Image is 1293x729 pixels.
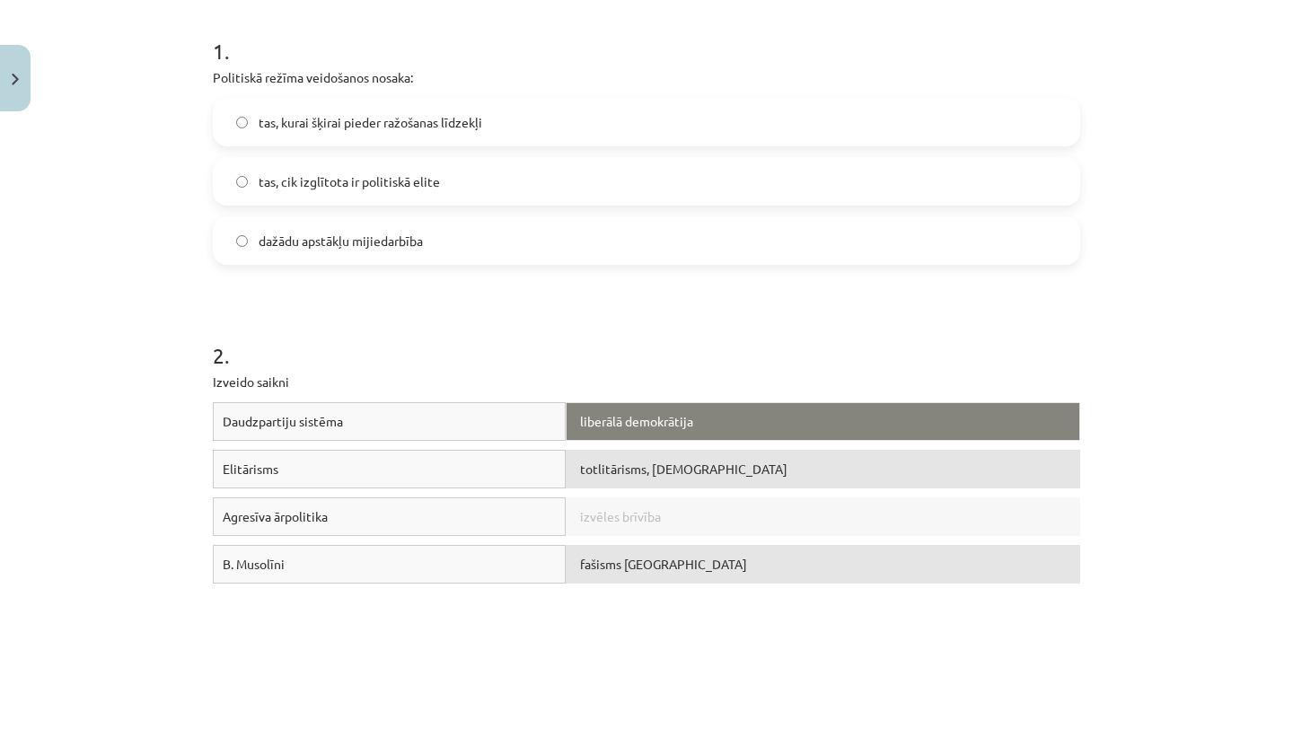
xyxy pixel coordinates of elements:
[213,373,1080,391] p: Izveido saikni
[223,413,343,429] span: Daudzpartiju sistēma
[213,68,1080,87] p: Politiskā režīma veidošanos nosaka:
[580,556,747,572] span: fašisms [GEOGRAPHIC_DATA]
[12,74,19,85] img: icon-close-lesson-0947bae3869378f0d4975bcd49f059093ad1ed9edebbc8119c70593378902aed.svg
[236,235,248,247] input: dažādu apstākļu mijiedarbība
[223,461,278,477] span: Elitārisms
[259,113,482,132] span: tas, kurai šķirai pieder ražošanas līdzekļi
[236,176,248,188] input: tas, cik izglītota ir politiskā elite
[580,461,787,477] span: totlitārisms, [DEMOGRAPHIC_DATA]
[259,232,423,250] span: dažādu apstākļu mijiedarbība
[213,312,1080,367] h1: 2 .
[236,117,248,128] input: tas, kurai šķirai pieder ražošanas līdzekļi
[580,413,693,429] span: liberālā demokrātija
[223,508,328,524] span: Agresīva ārpolitika
[213,7,1080,63] h1: 1 .
[580,508,661,524] span: izvēles brīvība
[259,172,440,191] span: tas, cik izglītota ir politiskā elite
[223,556,285,572] span: B. Musolīni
